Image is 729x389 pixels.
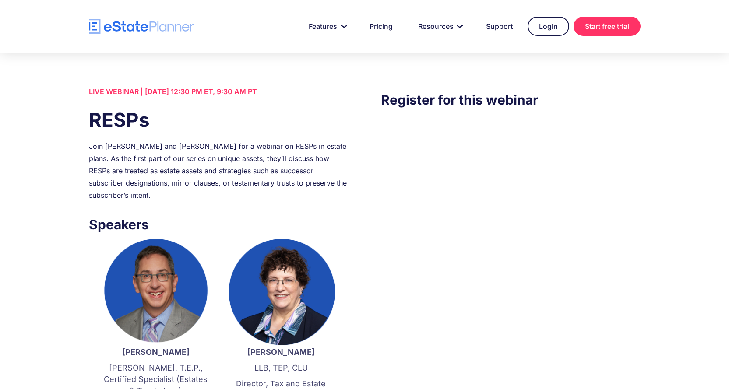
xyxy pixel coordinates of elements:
[359,18,403,35] a: Pricing
[89,85,348,98] div: LIVE WEBINAR | [DATE] 12:30 PM ET, 9:30 AM PT
[528,17,569,36] a: Login
[574,17,641,36] a: Start free trial
[247,347,315,357] strong: [PERSON_NAME]
[475,18,523,35] a: Support
[89,214,348,235] h3: Speakers
[89,140,348,201] div: Join [PERSON_NAME] and [PERSON_NAME] for a webinar on RESPs in estate plans. As the first part of...
[408,18,471,35] a: Resources
[89,106,348,133] h1: RESPs
[227,362,335,374] p: LLB, TEP, CLU
[298,18,355,35] a: Features
[381,90,640,110] h3: Register for this webinar
[122,347,190,357] strong: [PERSON_NAME]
